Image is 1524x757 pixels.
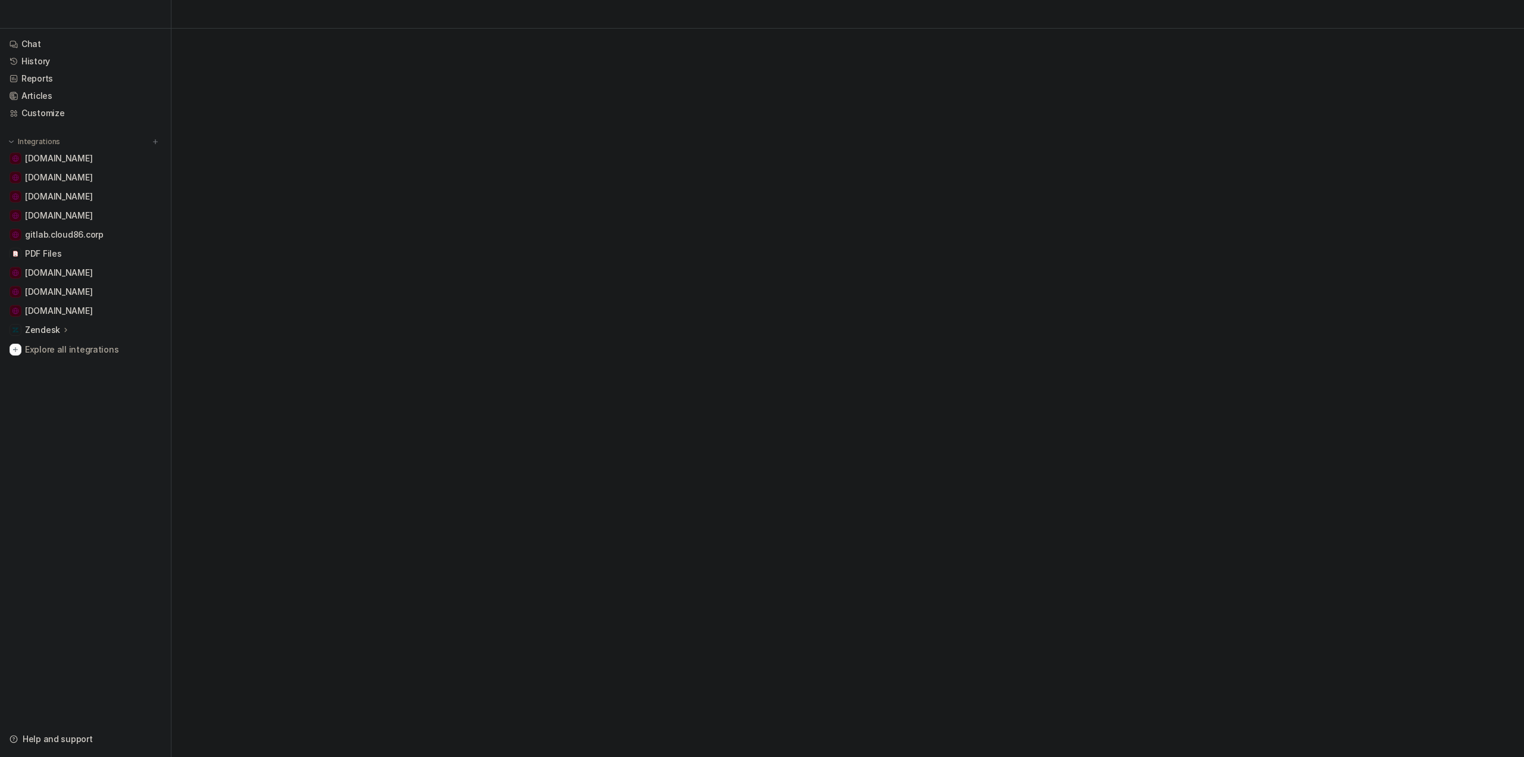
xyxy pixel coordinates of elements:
[5,88,166,104] a: Articles
[25,324,60,336] p: Zendesk
[5,245,166,262] a: PDF FilesPDF Files
[12,307,19,314] img: www.strato.nl
[7,138,15,146] img: expand menu
[5,169,166,186] a: docs.litespeedtech.com[DOMAIN_NAME]
[5,264,166,281] a: www.yourhosting.nl[DOMAIN_NAME]
[5,341,166,358] a: Explore all integrations
[5,303,166,319] a: www.strato.nl[DOMAIN_NAME]
[5,105,166,122] a: Customize
[5,731,166,747] a: Help and support
[18,137,60,147] p: Integrations
[5,188,166,205] a: check86.nl[DOMAIN_NAME]
[25,210,92,222] span: [DOMAIN_NAME]
[5,136,64,148] button: Integrations
[25,305,92,317] span: [DOMAIN_NAME]
[25,191,92,203] span: [DOMAIN_NAME]
[5,284,166,300] a: www.hostinger.com[DOMAIN_NAME]
[25,152,92,164] span: [DOMAIN_NAME]
[25,172,92,183] span: [DOMAIN_NAME]
[25,340,161,359] span: Explore all integrations
[5,150,166,167] a: cloud86.io[DOMAIN_NAME]
[12,174,19,181] img: docs.litespeedtech.com
[12,231,19,238] img: gitlab.cloud86.corp
[12,269,19,276] img: www.yourhosting.nl
[10,344,21,356] img: explore all integrations
[25,229,104,241] span: gitlab.cloud86.corp
[12,288,19,295] img: www.hostinger.com
[5,226,166,243] a: gitlab.cloud86.corpgitlab.cloud86.corp
[151,138,160,146] img: menu_add.svg
[12,155,19,162] img: cloud86.io
[25,248,61,260] span: PDF Files
[12,212,19,219] img: support.wix.com
[12,250,19,257] img: PDF Files
[12,326,19,334] img: Zendesk
[5,207,166,224] a: support.wix.com[DOMAIN_NAME]
[12,193,19,200] img: check86.nl
[5,70,166,87] a: Reports
[5,36,166,52] a: Chat
[25,286,92,298] span: [DOMAIN_NAME]
[5,53,166,70] a: History
[25,267,92,279] span: [DOMAIN_NAME]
